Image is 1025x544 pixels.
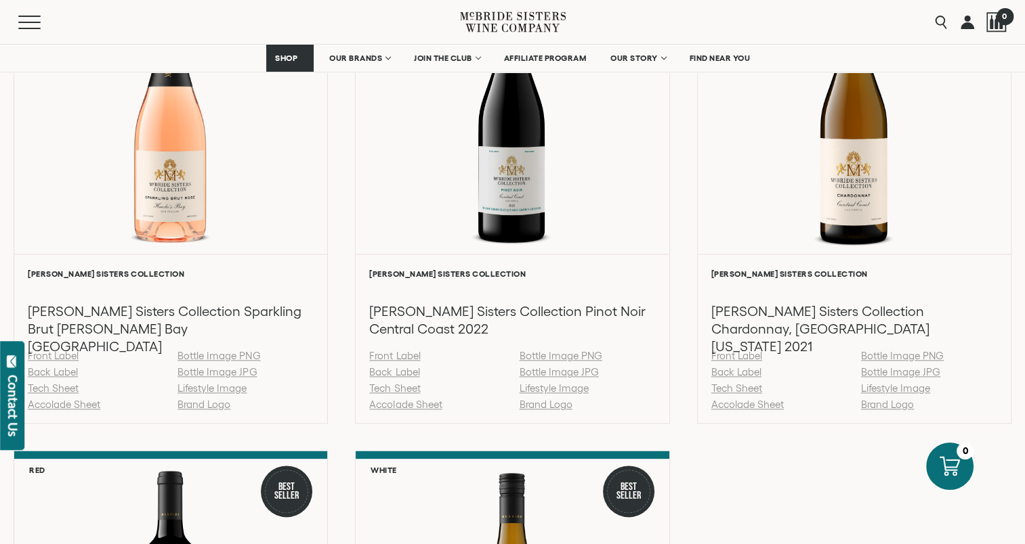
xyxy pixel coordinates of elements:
a: FIND NEAR YOU [681,45,759,72]
a: Accolade Sheet [369,399,442,410]
a: OUR STORY [602,45,674,72]
a: Back Label [28,366,78,378]
a: Accolade Sheet [711,399,784,410]
a: Bottle Image JPG [861,366,940,378]
button: Mobile Menu Trigger [18,16,67,29]
a: Bottle Image PNG [519,350,602,361]
span: JOIN THE CLUB [414,53,472,63]
div: Contact Us [6,375,20,436]
span: OUR BRANDS [329,53,382,63]
a: Back Label [369,366,419,378]
a: Back Label [711,366,761,378]
span: FIND NEAR YOU [690,53,751,63]
a: Brand Logo [177,399,230,410]
a: Brand Logo [519,399,572,410]
a: Front Label [711,350,762,361]
a: Lifestyle Image [177,382,247,394]
h3: [PERSON_NAME] Sisters Collection Chardonnay, [GEOGRAPHIC_DATA][US_STATE] 2021 [711,302,997,355]
h6: [PERSON_NAME] Sisters Collection [28,269,314,278]
a: Tech Sheet [28,382,79,394]
a: Tech Sheet [369,382,420,394]
h6: Red [29,466,45,474]
a: Bottle Image JPG [519,366,598,378]
a: Accolade Sheet [28,399,100,410]
h3: [PERSON_NAME] Sisters Collection Sparkling Brut [PERSON_NAME] Bay [GEOGRAPHIC_DATA] [28,302,314,355]
span: SHOP [275,53,298,63]
a: SHOP [266,45,314,72]
a: Bottle Image PNG [861,350,944,361]
h6: White [371,466,397,474]
a: Front Label [369,350,420,361]
a: Lifestyle Image [861,382,930,394]
a: OUR BRANDS [320,45,398,72]
span: 0 [996,7,1013,24]
div: 0 [957,443,974,459]
h6: [PERSON_NAME] Sisters Collection [369,269,655,278]
span: AFFILIATE PROGRAM [504,53,587,63]
h6: [PERSON_NAME] Sisters Collection [711,269,997,278]
a: Bottle Image JPG [177,366,257,378]
a: JOIN THE CLUB [405,45,488,72]
a: Lifestyle Image [519,382,588,394]
a: Bottle Image PNG [177,350,260,361]
span: OUR STORY [610,53,658,63]
a: Tech Sheet [711,382,762,394]
a: AFFILIATE PROGRAM [495,45,595,72]
h3: [PERSON_NAME] Sisters Collection Pinot Noir Central Coast 2022 [369,302,655,338]
a: Brand Logo [861,399,914,410]
a: Front Label [28,350,79,361]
